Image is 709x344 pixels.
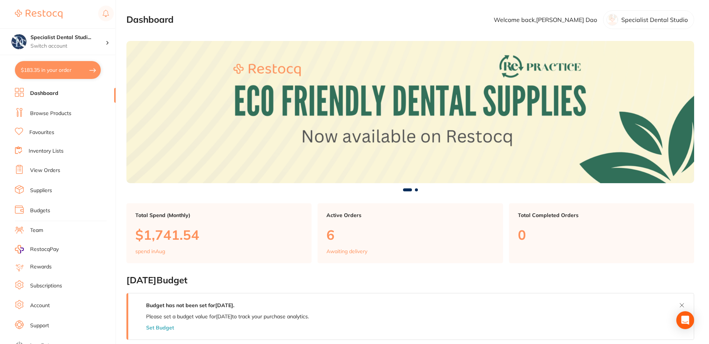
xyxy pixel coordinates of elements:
h2: Dashboard [126,15,174,25]
a: Account [30,302,50,309]
a: Subscriptions [30,282,62,290]
a: Restocq Logo [15,6,62,23]
img: Specialist Dental Studio [12,34,26,49]
p: Switch account [30,42,106,50]
div: Open Intercom Messenger [676,311,694,329]
strong: Budget has not been set for [DATE] . [146,302,234,309]
a: Inventory Lists [29,147,64,155]
a: Active Orders6Awaiting delivery [318,203,503,264]
a: Budgets [30,207,50,214]
a: Team [30,227,43,234]
p: Total Spend (Monthly) [135,212,303,218]
p: Please set a budget value for [DATE] to track your purchase analytics. [146,313,309,319]
button: $183.35 in your order [15,61,101,79]
img: Dashboard [126,41,694,183]
a: View Orders [30,167,60,174]
button: Set Budget [146,325,174,331]
img: RestocqPay [15,245,24,254]
p: spend in Aug [135,248,165,254]
h2: [DATE] Budget [126,275,694,286]
a: Support [30,322,49,329]
a: Suppliers [30,187,52,194]
p: 0 [518,227,685,242]
p: 6 [326,227,494,242]
p: Total Completed Orders [518,212,685,218]
img: Restocq Logo [15,10,62,19]
p: Welcome back, [PERSON_NAME] Dao [494,16,597,23]
a: Browse Products [30,110,71,117]
a: Dashboard [30,90,58,97]
a: Total Completed Orders0 [509,203,694,264]
a: Favourites [29,129,54,136]
a: RestocqPay [15,245,59,254]
a: Rewards [30,263,52,271]
h4: Specialist Dental Studio [30,34,106,41]
p: Specialist Dental Studio [621,16,688,23]
p: Awaiting delivery [326,248,367,254]
span: RestocqPay [30,246,59,253]
p: Active Orders [326,212,494,218]
a: Total Spend (Monthly)$1,741.54spend inAug [126,203,312,264]
p: $1,741.54 [135,227,303,242]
